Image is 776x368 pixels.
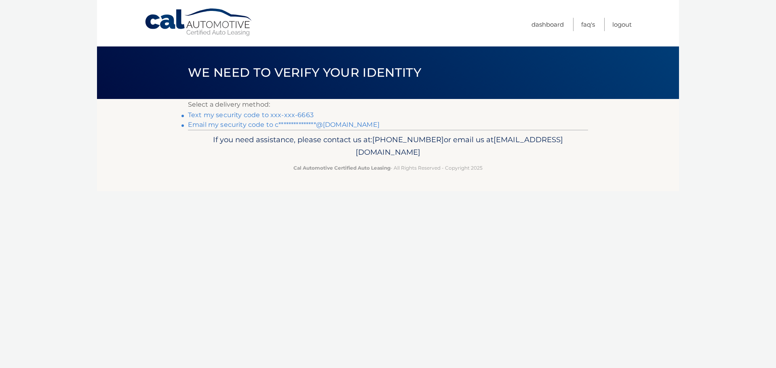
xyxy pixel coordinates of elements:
a: Logout [612,18,632,31]
a: Dashboard [531,18,564,31]
p: Select a delivery method: [188,99,588,110]
a: FAQ's [581,18,595,31]
p: If you need assistance, please contact us at: or email us at [193,133,583,159]
strong: Cal Automotive Certified Auto Leasing [293,165,390,171]
a: Cal Automotive [144,8,253,37]
p: - All Rights Reserved - Copyright 2025 [193,164,583,172]
span: [PHONE_NUMBER] [372,135,444,144]
a: Text my security code to xxx-xxx-6663 [188,111,314,119]
span: We need to verify your identity [188,65,421,80]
